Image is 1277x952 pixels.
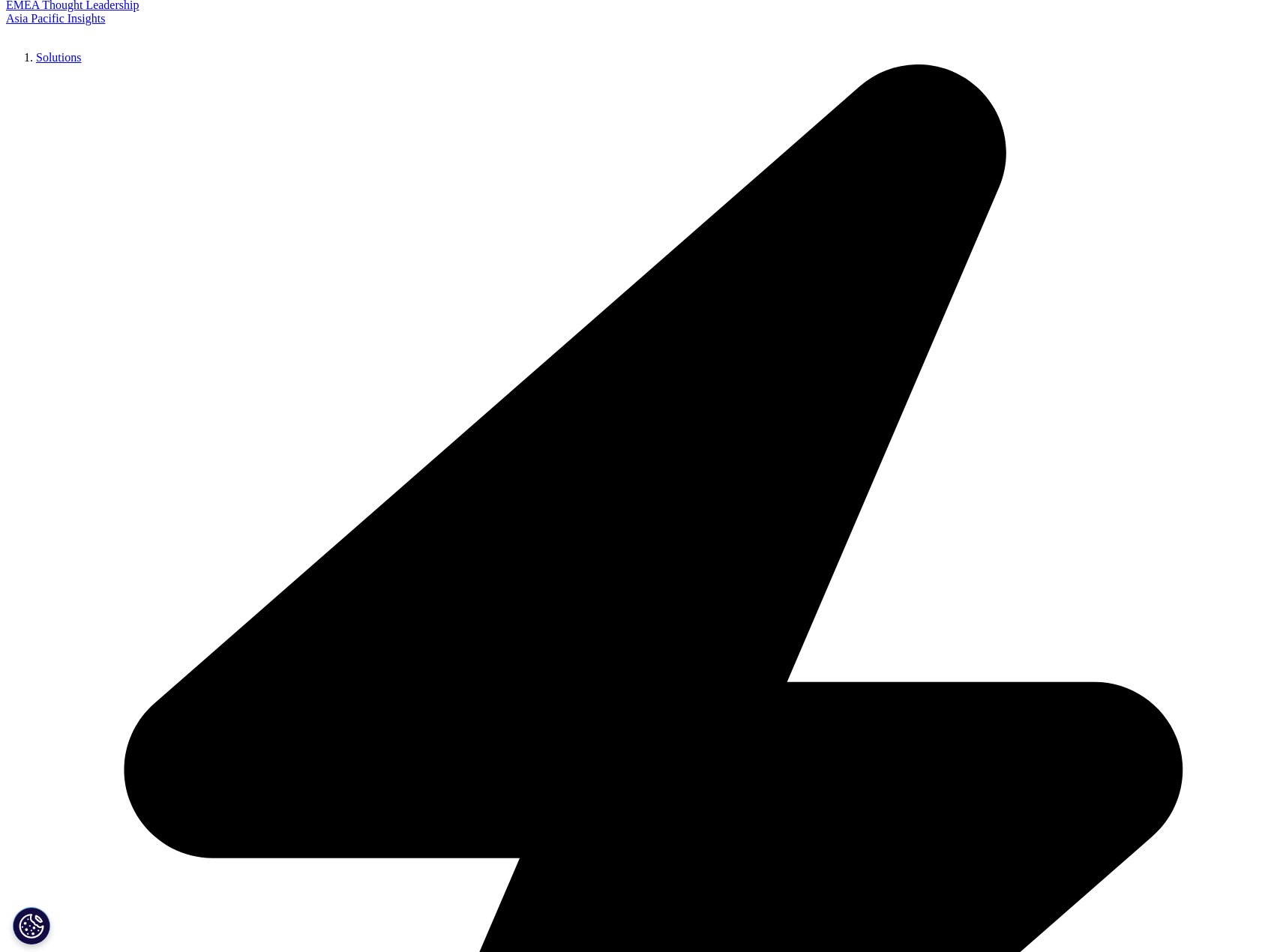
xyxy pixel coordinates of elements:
button: Cookies Settings [13,907,50,945]
a: Solutions [36,51,81,64]
a: Asia Pacific Insights [6,12,105,25]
